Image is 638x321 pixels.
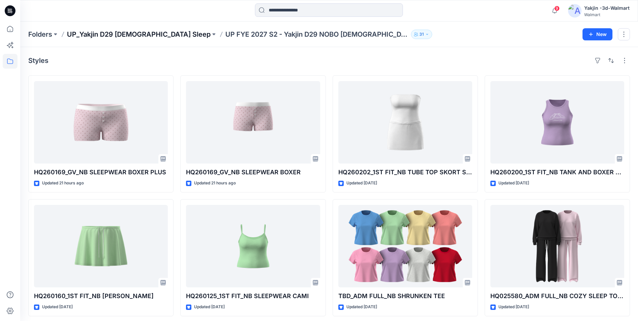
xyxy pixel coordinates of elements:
[490,168,624,177] p: HQ260200_1ST FIT_NB TANK AND BOXER SHORTS SET_TANK ONLY
[584,4,630,12] div: Yakjin -3d-Walmart
[28,57,48,65] h4: Styles
[42,180,84,187] p: Updated 21 hours ago
[194,304,225,311] p: Updated [DATE]
[490,81,624,164] a: HQ260200_1ST FIT_NB TANK AND BOXER SHORTS SET_TANK ONLY
[346,304,377,311] p: Updated [DATE]
[583,28,612,40] button: New
[42,304,73,311] p: Updated [DATE]
[34,205,168,287] a: HQ260160_1ST FIT_NB TERRY SKORT
[498,180,529,187] p: Updated [DATE]
[490,205,624,287] a: HQ025580_ADM FULL_NB COZY SLEEP TOP PANT
[338,291,472,301] p: TBD_ADM FULL_NB SHRUNKEN TEE
[419,31,424,38] p: 31
[225,30,408,39] p: UP FYE 2027 S2 - Yakjin D29 NOBO [DEMOGRAPHIC_DATA] Sleepwear
[346,180,377,187] p: Updated [DATE]
[338,205,472,287] a: TBD_ADM FULL_NB SHRUNKEN TEE
[186,168,320,177] p: HQ260169_GV_NB SLEEPWEAR BOXER
[34,168,168,177] p: HQ260169_GV_NB SLEEPWEAR BOXER PLUS
[186,291,320,301] p: HQ260125_1ST FIT_NB SLEEPWEAR CAMI
[34,291,168,301] p: HQ260160_1ST FIT_NB [PERSON_NAME]
[186,205,320,287] a: HQ260125_1ST FIT_NB SLEEPWEAR CAMI
[490,291,624,301] p: HQ025580_ADM FULL_NB COZY SLEEP TOP PANT
[568,4,581,17] img: avatar
[186,81,320,164] a: HQ260169_GV_NB SLEEPWEAR BOXER
[338,81,472,164] a: HQ260202_1ST FIT_NB TUBE TOP SKORT SET
[67,30,211,39] a: UP_Yakjin D29 [DEMOGRAPHIC_DATA] Sleep
[28,30,52,39] a: Folders
[498,304,529,311] p: Updated [DATE]
[584,12,630,17] div: Walmart
[194,180,236,187] p: Updated 21 hours ago
[34,81,168,164] a: HQ260169_GV_NB SLEEPWEAR BOXER PLUS
[411,30,432,39] button: 31
[338,168,472,177] p: HQ260202_1ST FIT_NB TUBE TOP SKORT SET
[554,6,560,11] span: 9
